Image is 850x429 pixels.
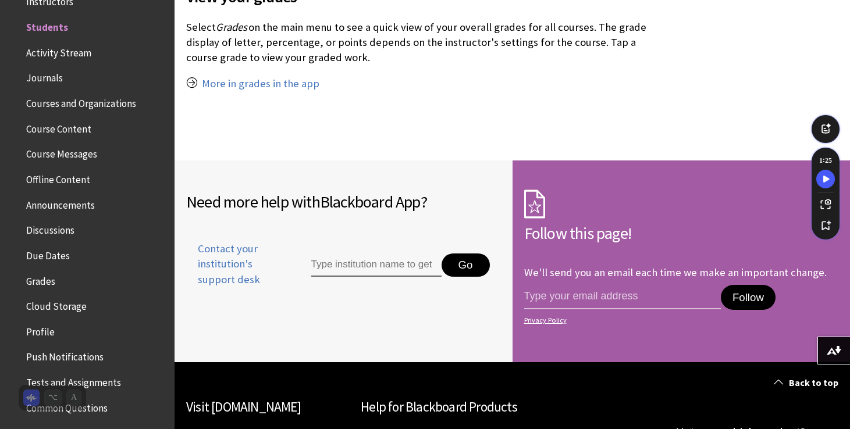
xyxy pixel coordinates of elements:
p: Select on the main menu to see a quick view of your overall grades for all courses. The grade dis... [186,20,666,66]
span: Discussions [26,220,74,236]
a: Privacy Policy [524,316,835,324]
img: Subscription Icon [524,190,545,219]
span: Grades [26,271,55,287]
span: Course Messages [26,145,97,160]
span: Students [26,17,68,33]
input: email address [524,285,721,309]
p: We'll send you an email each time we make an important change. [524,266,827,279]
a: Visit [DOMAIN_NAME] [186,398,301,415]
span: Profile [26,322,55,338]
h2: Follow this page! [524,221,839,245]
span: Journals [26,69,63,84]
a: More in grades in the app [202,77,319,91]
span: Push Notifications [26,348,104,363]
span: Activity Stream [26,43,91,59]
input: Type institution name to get support [311,253,442,277]
span: Blackboard App [320,191,421,212]
span: Courses and Organizations [26,94,136,109]
span: Tests and Assignments [26,373,121,388]
button: Follow [721,285,776,310]
span: Grades [216,20,247,34]
a: Back to top [765,372,850,394]
button: Go [442,253,490,277]
span: Due Dates [26,246,70,262]
span: Course Content [26,119,91,135]
span: Announcements [26,195,95,211]
span: Offline Content [26,170,90,185]
h2: Help for Blackboard Products [361,397,664,417]
a: Contact your institution's support desk [186,241,284,301]
h2: Need more help with ? [186,190,501,214]
span: Contact your institution's support desk [186,241,284,287]
span: Cloud Storage [26,296,87,312]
